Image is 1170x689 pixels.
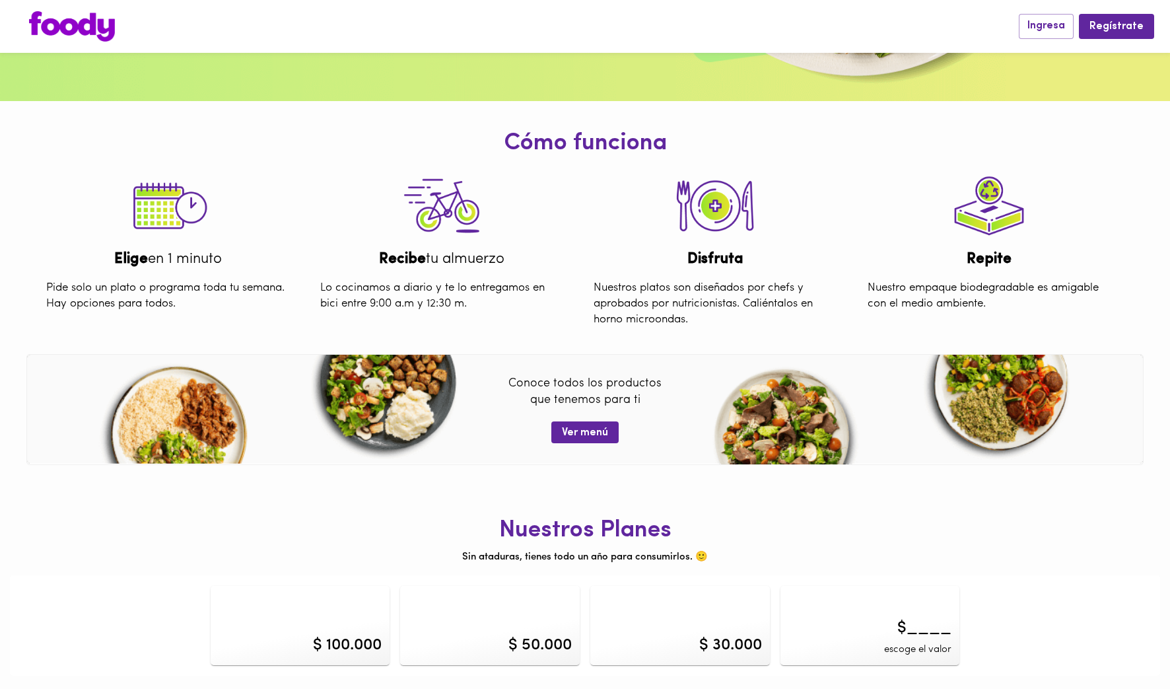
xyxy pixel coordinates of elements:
[1093,612,1157,676] iframe: Messagebird Livechat Widget
[943,163,1035,249] img: tutorial-step-4.png
[669,163,761,249] img: tutorial-step-2.png
[36,270,300,322] div: Pide solo un plato o programa toda tu semana. Hay opciones para todos.
[1027,20,1065,32] span: Ingresa
[699,634,762,657] div: $ 30.000
[897,617,951,639] span: $____
[10,131,1160,157] h1: Cómo funciona
[379,252,426,267] b: Recibe
[1019,14,1074,38] button: Ingresa
[462,552,708,562] span: Sin ataduras, tienes todo un año para consumirlos. 🙂
[1089,20,1144,33] span: Regístrate
[508,634,572,657] div: $ 50.000
[858,270,1121,322] div: Nuestro empaque biodegradable es amigable con el medio ambiente.
[551,421,619,443] button: Ver menú
[439,376,732,417] p: Conoce todos los productos que tenemos para ti
[687,252,743,267] b: Disfruta
[584,270,847,338] div: Nuestros platos son diseñados por chefs y aprobados por nutricionistas. Caliéntalos en horno micr...
[562,427,608,439] span: Ver menú
[310,270,574,322] div: Lo cocinamos a diario y te lo entregamos en bici entre 9:00 a.m y 12:30 m.
[396,163,488,249] img: tutorial-step-3.png
[310,249,574,270] div: tu almuerzo
[29,11,115,42] img: logo.png
[121,163,214,249] img: tutorial-step-1.png
[967,252,1012,267] b: Repite
[36,249,300,270] div: en 1 minuto
[114,252,148,267] b: Elige
[1079,14,1154,38] button: Regístrate
[10,518,1160,544] h1: Nuestros Planes
[313,634,382,657] div: $ 100.000
[884,643,951,657] span: escoge el valor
